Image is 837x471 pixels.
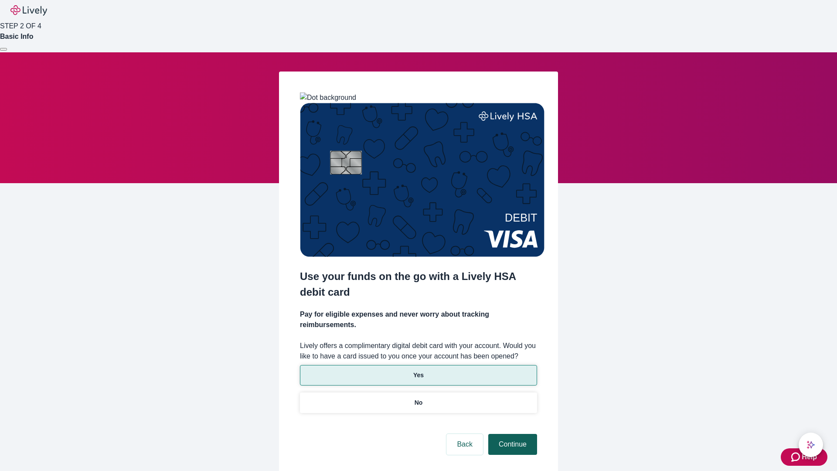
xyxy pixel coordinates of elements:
img: Lively [10,5,47,16]
img: Dot background [300,92,356,103]
p: Yes [413,371,424,380]
span: Help [802,452,817,462]
button: Yes [300,365,537,386]
button: Continue [488,434,537,455]
svg: Zendesk support icon [791,452,802,462]
label: Lively offers a complimentary digital debit card with your account. Would you like to have a card... [300,341,537,362]
button: chat [799,433,823,457]
img: Debit card [300,103,544,257]
svg: Lively AI Assistant [806,440,815,449]
button: Back [446,434,483,455]
h2: Use your funds on the go with a Lively HSA debit card [300,269,537,300]
button: Zendesk support iconHelp [781,448,827,466]
button: No [300,392,537,413]
h4: Pay for eligible expenses and never worry about tracking reimbursements. [300,309,537,330]
p: No [415,398,423,407]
